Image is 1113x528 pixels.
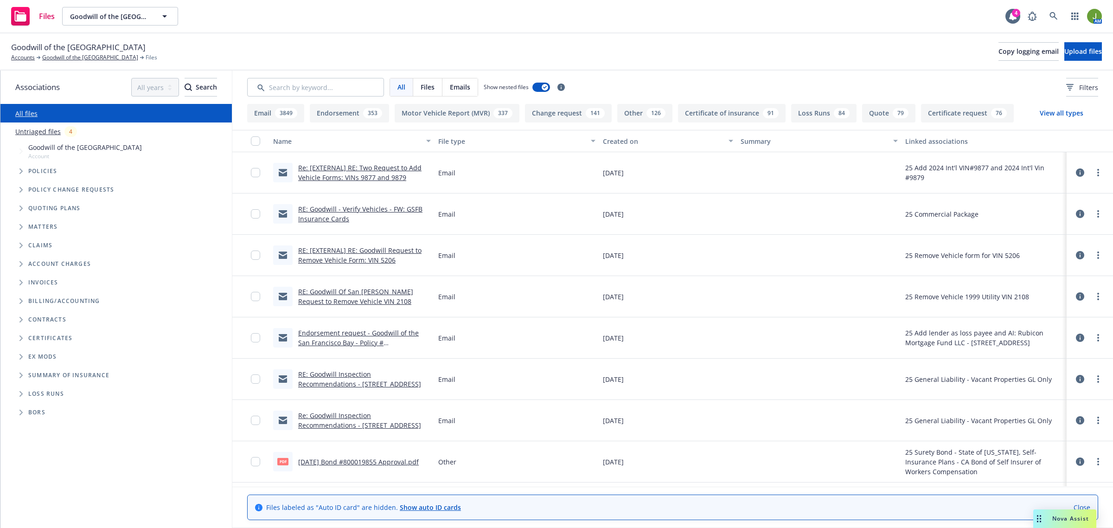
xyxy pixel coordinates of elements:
[1023,7,1042,26] a: Report a Bug
[905,251,1020,260] div: 25 Remove Vehicle form for VIN 5206
[1012,9,1020,17] div: 4
[28,261,91,267] span: Account charges
[185,78,217,96] div: Search
[28,335,72,341] span: Certificates
[28,168,58,174] span: Policies
[450,82,470,92] span: Emails
[395,104,519,122] button: Motor Vehicle Report (MVR)
[603,136,723,146] div: Created on
[298,163,422,182] a: Re: [EXTERNAL] RE: Two Request to Add Vehicle Forms: VINs 9877 and 9879
[28,206,81,211] span: Quoting plans
[1044,7,1063,26] a: Search
[28,391,64,397] span: Loss Runs
[28,152,142,160] span: Account
[921,104,1014,122] button: Certificate request
[1064,42,1102,61] button: Upload files
[1052,515,1089,522] span: Nova Assist
[493,108,512,118] div: 337
[273,136,421,146] div: Name
[862,104,915,122] button: Quote
[247,78,384,97] input: Search by keyword...
[1093,167,1104,178] a: more
[1093,456,1104,467] a: more
[893,108,908,118] div: 79
[905,447,1063,476] div: 25 Surety Bond - State of [US_STATE], Self-Insurance Plans - CA Bond of Self Insurer of Workers C...
[646,108,665,118] div: 126
[905,374,1052,384] div: 25 General Liability - Vacant Properties GL Only
[1025,104,1098,122] button: View all types
[251,292,260,301] input: Toggle Row Selected
[62,7,178,26] button: Goodwill of the [GEOGRAPHIC_DATA]
[905,209,979,219] div: 25 Commercial Package
[28,280,58,285] span: Invoices
[438,251,455,260] span: Email
[525,104,612,122] button: Change request
[28,243,52,248] span: Claims
[266,502,461,512] span: Files labeled as "Auto ID card" are hidden.
[603,333,624,343] span: [DATE]
[1093,250,1104,261] a: more
[269,130,435,152] button: Name
[42,53,138,62] a: Goodwill of the [GEOGRAPHIC_DATA]
[298,205,422,223] a: RE: Goodwill - Verify Vehicles - FW: GSFB Insurance Cards
[15,109,38,118] a: All files
[1093,415,1104,426] a: more
[7,3,58,29] a: Files
[28,317,66,322] span: Contracts
[28,354,57,360] span: Ex Mods
[298,246,422,264] a: RE: [EXTERNAL] RE: Goodwill Request to Remove Vehicle Form: VIN 5206
[1093,373,1104,385] a: more
[991,108,1007,118] div: 76
[998,42,1059,61] button: Copy logging email
[28,298,100,304] span: Billing/Accounting
[251,416,260,425] input: Toggle Row Selected
[905,328,1063,348] div: 25 Add lender as loss payee and AI: Rubicon Mortgage Fund LLC - [STREET_ADDRESS]
[421,82,435,92] span: Files
[28,373,109,378] span: Summary of insurance
[905,136,1063,146] div: Linked associations
[39,13,55,20] span: Files
[438,209,455,219] span: Email
[1074,502,1090,512] a: Close
[363,108,382,118] div: 353
[1079,83,1098,92] span: Filters
[251,168,260,177] input: Toggle Row Selected
[905,163,1063,182] div: 25 Add 2024 Int'l VIN#9877 and 2024 Int'l Vin #9879
[1093,208,1104,219] a: more
[1066,78,1098,97] button: Filters
[251,251,260,260] input: Toggle Row Selected
[185,78,217,97] button: SearchSearch
[28,187,114,193] span: Policy change requests
[15,81,60,93] span: Associations
[603,168,624,178] span: [DATE]
[484,83,529,91] span: Show nested files
[438,292,455,302] span: Email
[834,108,850,118] div: 84
[438,136,586,146] div: File type
[400,503,461,512] a: Show auto ID cards
[251,209,260,219] input: Toggle Row Selected
[251,136,260,146] input: Select all
[397,82,405,92] span: All
[28,410,45,415] span: BORs
[438,168,455,178] span: Email
[1033,509,1045,528] div: Drag to move
[998,47,1059,56] span: Copy logging email
[905,292,1029,302] div: 25 Remove Vehicle 1999 Utility VIN 2108
[1066,83,1098,92] span: Filters
[737,130,902,152] button: Summary
[70,12,150,21] span: Goodwill of the [GEOGRAPHIC_DATA]
[438,416,455,425] span: Email
[247,104,304,122] button: Email
[741,136,888,146] div: Summary
[11,53,35,62] a: Accounts
[15,127,61,136] a: Untriaged files
[11,41,146,53] span: Goodwill of the [GEOGRAPHIC_DATA]
[603,457,624,467] span: [DATE]
[603,209,624,219] span: [DATE]
[275,108,297,118] div: 3849
[146,53,157,62] span: Files
[1087,9,1102,24] img: photo
[1093,291,1104,302] a: more
[298,457,419,466] a: [DATE] Bond #800019855 Approval.pdf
